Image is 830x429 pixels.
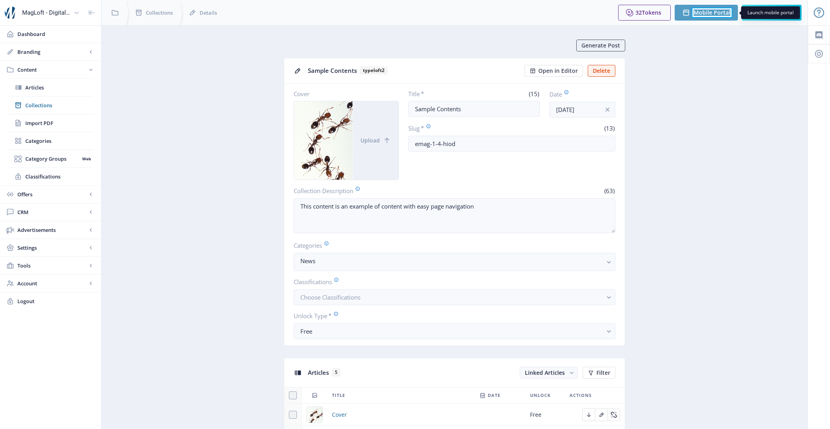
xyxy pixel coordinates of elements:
[5,6,17,19] img: properties.app_icon.png
[308,65,520,77] div: Sample Contents
[25,155,79,163] span: Category Groups
[618,5,671,21] button: 32Tokens
[360,66,387,74] b: typeloft2
[332,368,340,376] span: 5
[642,9,661,16] span: Tokens
[17,30,95,38] span: Dashboard
[600,102,615,118] button: info
[408,124,509,133] label: Slug
[294,253,615,271] button: News
[17,279,87,287] span: Account
[294,90,392,98] label: Cover
[549,102,615,118] input: Publishing Date
[79,155,93,163] nb-badge: Web
[294,289,615,305] button: Choose Classifications
[604,106,611,114] nb-icon: info
[353,101,398,180] button: Upload
[588,65,615,77] button: Delete
[8,132,93,150] a: Categories
[17,208,87,216] span: CRM
[294,277,609,286] label: Classifications
[603,187,615,195] span: (63)
[488,391,500,400] span: Date
[8,114,93,132] a: Import PDF
[583,367,615,379] button: Filter
[596,370,610,376] span: Filter
[25,119,93,127] span: Import PDF
[524,65,583,77] button: Open in Editor
[22,4,70,21] div: MagLoft - Digital Magazine
[408,90,471,98] label: Title
[8,168,93,185] a: Classifications
[294,241,609,250] label: Categories
[525,369,565,376] span: Linked Articles
[8,150,93,167] a: Category GroupsWeb
[570,391,592,400] span: Actions
[294,323,615,339] button: Free
[17,297,95,305] span: Logout
[603,124,615,132] span: (13)
[17,66,87,74] span: Content
[747,9,794,16] span: Launch mobile portal
[25,84,93,91] span: Articles
[17,190,87,198] span: Offers
[520,367,578,379] button: Linked Articles
[8,79,93,96] a: Articles
[17,262,87,270] span: Tools
[576,40,625,51] button: Generate Post
[581,42,620,49] span: Generate Post
[17,48,87,56] span: Branding
[742,5,802,21] button: Live Preview
[294,311,609,320] label: Unlock Type
[538,68,578,74] span: Open in Editor
[408,101,540,117] input: Type Collection Title ...
[25,101,93,109] span: Collections
[25,137,93,145] span: Categories
[300,326,602,336] div: Free
[308,368,329,376] span: Articles
[300,256,602,266] nb-select-label: News
[17,244,87,252] span: Settings
[530,391,551,400] span: Unlock
[25,173,93,180] span: Classifications
[300,293,360,301] span: Choose Classifications
[360,137,380,144] span: Upload
[528,90,540,98] span: (15)
[146,9,173,17] span: Collections
[200,9,217,17] span: Details
[694,9,730,16] span: Mobile Portal
[332,391,345,400] span: Title
[408,136,616,152] input: this-is-how-a-slug-looks-like
[675,5,738,21] button: Mobile Portal
[294,186,451,195] label: Collection Description
[17,226,87,234] span: Advertisements
[8,97,93,114] a: Collections
[549,90,609,99] label: Date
